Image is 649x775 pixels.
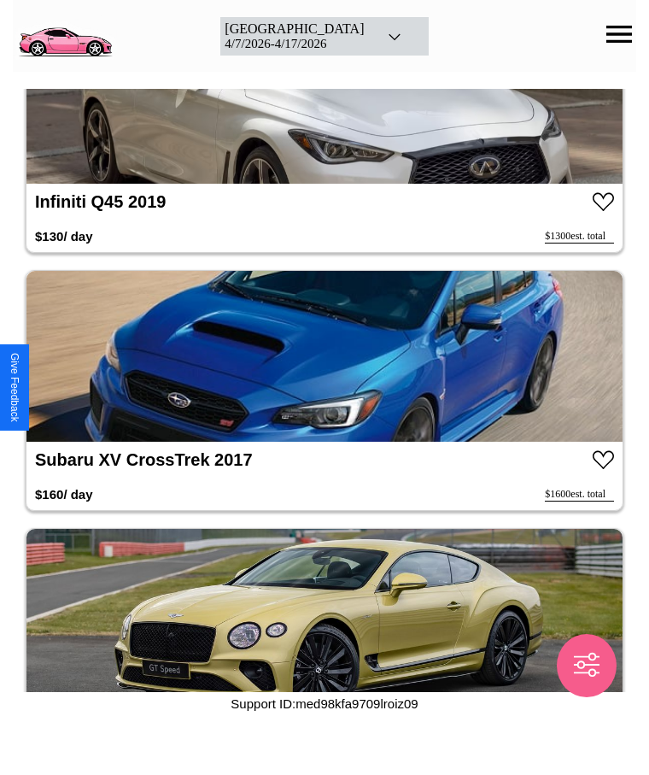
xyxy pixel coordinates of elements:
[545,230,614,244] div: $ 1300 est. total
[35,450,253,469] a: Subaru XV CrossTrek 2017
[13,9,117,60] img: logo
[225,21,364,37] div: [GEOGRAPHIC_DATA]
[545,488,614,502] div: $ 1600 est. total
[35,220,93,252] h3: $ 130 / day
[225,37,364,51] div: 4 / 7 / 2026 - 4 / 17 / 2026
[35,192,166,211] a: Infiniti Q45 2019
[231,692,418,715] p: Support ID: med98kfa9709lroiz09
[35,479,93,510] h3: $ 160 / day
[9,353,20,422] div: Give Feedback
